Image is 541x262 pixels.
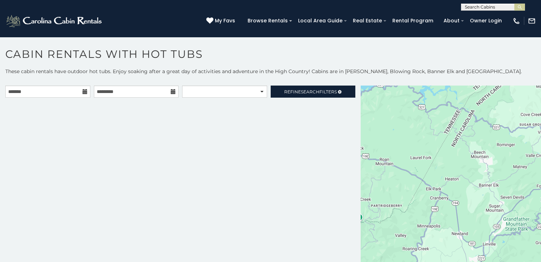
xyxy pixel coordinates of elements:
[466,15,505,26] a: Owner Login
[389,15,437,26] a: Rental Program
[301,89,319,94] span: Search
[295,15,346,26] a: Local Area Guide
[284,89,337,94] span: Refine Filters
[271,86,356,98] a: RefineSearchFilters
[206,17,237,25] a: My Favs
[528,17,536,25] img: mail-regular-white.png
[5,14,104,28] img: White-1-2.png
[513,17,520,25] img: phone-regular-white.png
[244,15,291,26] a: Browse Rentals
[440,15,463,26] a: About
[349,15,386,26] a: Real Estate
[215,17,235,24] span: My Favs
